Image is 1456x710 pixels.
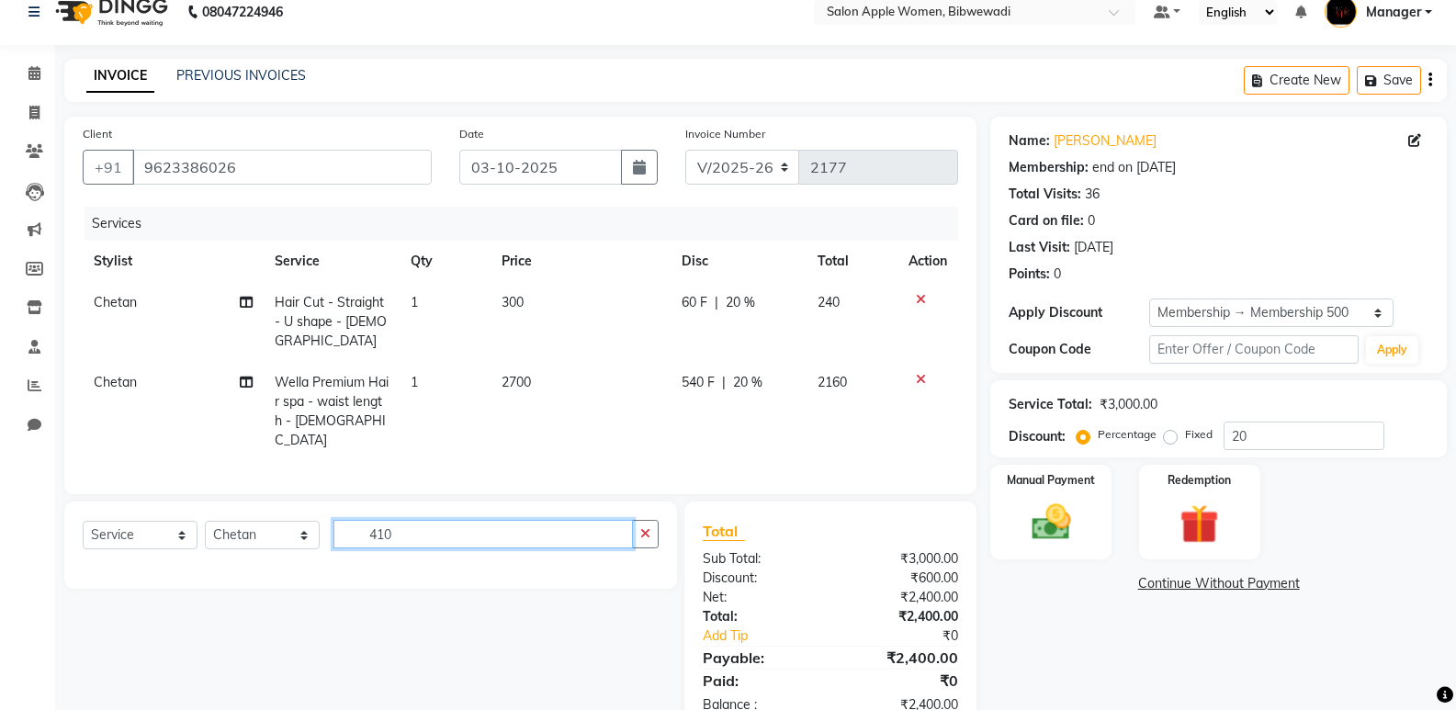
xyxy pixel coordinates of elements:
label: Fixed [1185,426,1213,443]
th: Price [491,241,671,282]
span: Hair Cut - Straight - U shape - [DEMOGRAPHIC_DATA] [275,294,387,349]
th: Stylist [83,241,264,282]
img: _cash.svg [1020,500,1083,545]
span: 20 % [733,373,762,392]
span: Wella Premium Hair spa - waist length - [DEMOGRAPHIC_DATA] [275,374,389,448]
div: Sub Total: [689,549,830,569]
span: 2160 [818,374,847,390]
div: Total: [689,607,830,626]
div: Points: [1009,265,1050,284]
a: INVOICE [86,60,154,93]
span: 60 F [682,293,707,312]
button: Create New [1244,66,1349,95]
img: _gift.svg [1168,500,1231,548]
div: ₹2,400.00 [830,607,972,626]
div: ₹2,400.00 [830,588,972,607]
label: Invoice Number [685,126,765,142]
label: Client [83,126,112,142]
button: Save [1357,66,1421,95]
span: Chetan [94,374,137,390]
a: PREVIOUS INVOICES [176,67,306,84]
label: Redemption [1168,472,1231,489]
div: Apply Discount [1009,303,1148,322]
div: Last Visit: [1009,238,1070,257]
button: Apply [1366,336,1418,364]
div: Coupon Code [1009,340,1148,359]
div: Discount: [1009,427,1066,446]
label: Percentage [1098,426,1157,443]
span: 20 % [726,293,755,312]
div: ₹600.00 [830,569,972,588]
span: Total [703,522,745,541]
th: Qty [400,241,491,282]
label: Manual Payment [1007,472,1095,489]
a: Continue Without Payment [994,574,1443,593]
div: Card on file: [1009,211,1084,231]
input: Search by Name/Mobile/Email/Code [132,150,432,185]
div: [DATE] [1074,238,1113,257]
span: 1 [411,374,418,390]
div: ₹3,000.00 [830,549,972,569]
span: Chetan [94,294,137,310]
th: Disc [671,241,807,282]
input: Search or Scan [333,520,633,548]
div: ₹0 [854,626,972,646]
span: | [722,373,726,392]
div: 0 [1054,265,1061,284]
span: 1 [411,294,418,310]
div: end on [DATE] [1092,158,1176,177]
button: +91 [83,150,134,185]
span: 2700 [502,374,531,390]
div: 36 [1085,185,1100,204]
div: Name: [1009,131,1050,151]
th: Action [897,241,958,282]
span: | [715,293,718,312]
div: ₹2,400.00 [830,647,972,669]
div: ₹0 [830,670,972,692]
div: Services [85,207,972,241]
th: Total [807,241,897,282]
th: Service [264,241,400,282]
div: Service Total: [1009,395,1092,414]
input: Enter Offer / Coupon Code [1149,335,1359,364]
span: 240 [818,294,840,310]
span: Manager [1366,3,1421,22]
span: 540 F [682,373,715,392]
div: Net: [689,588,830,607]
div: Total Visits: [1009,185,1081,204]
span: 300 [502,294,524,310]
div: Payable: [689,647,830,669]
a: Add Tip [689,626,854,646]
div: ₹3,000.00 [1100,395,1157,414]
div: Paid: [689,670,830,692]
div: Discount: [689,569,830,588]
label: Date [459,126,484,142]
div: Membership: [1009,158,1089,177]
div: 0 [1088,211,1095,231]
a: [PERSON_NAME] [1054,131,1157,151]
